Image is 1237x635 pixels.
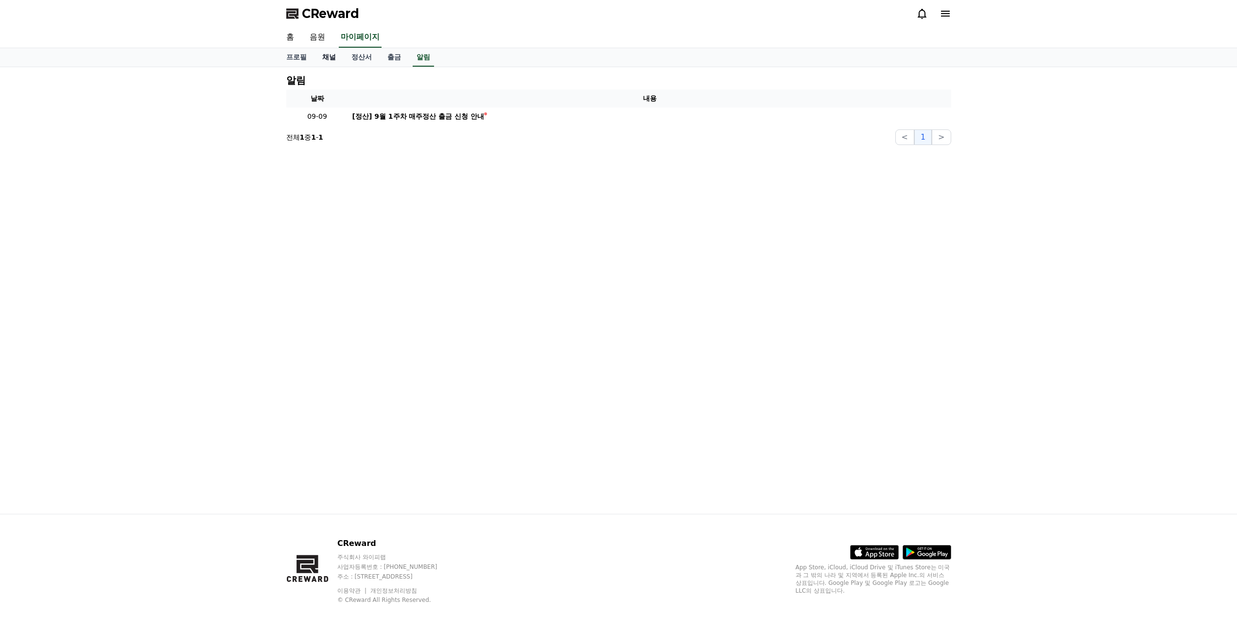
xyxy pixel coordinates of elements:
a: 채널 [314,48,344,67]
p: 주식회사 와이피랩 [337,553,456,561]
a: 알림 [413,48,434,67]
a: CReward [286,6,359,21]
a: 1대화 [64,308,125,333]
strong: 1 [311,133,316,141]
th: 내용 [348,90,951,108]
button: > [932,129,951,145]
a: [정산] 9월 1주차 매주정산 출금 신청 안내 [352,111,947,122]
a: 이용약관 [337,587,368,594]
div: [정산] 9월 1주차 매주정산 출금 신청 안내 [352,111,485,122]
a: 홈 [3,308,64,333]
p: © CReward All Rights Reserved. [337,596,456,604]
button: 1 [914,129,932,145]
p: App Store, iCloud, iCloud Drive 및 iTunes Store는 미국과 그 밖의 나라 및 지역에서 등록된 Apple Inc.의 서비스 상표입니다. Goo... [796,563,951,595]
h4: 알림 [286,75,306,86]
a: 음원 [302,27,333,48]
a: 개인정보처리방침 [370,587,417,594]
th: 날짜 [286,90,348,108]
a: 출금 [380,48,409,67]
p: CReward [337,538,456,549]
a: 설정 [125,308,187,333]
strong: 1 [300,133,305,141]
span: 1 [99,308,102,316]
button: < [895,129,914,145]
a: 정산서 [344,48,380,67]
span: 대화 [89,324,101,331]
p: 전체 중 - [286,132,323,142]
p: 사업자등록번호 : [PHONE_NUMBER] [337,563,456,571]
a: 프로필 [279,48,314,67]
span: 홈 [31,323,36,331]
span: 설정 [150,323,162,331]
a: 마이페이지 [339,27,382,48]
strong: 1 [318,133,323,141]
a: 홈 [279,27,302,48]
p: 주소 : [STREET_ADDRESS] [337,573,456,581]
p: 09-09 [290,111,345,122]
span: CReward [302,6,359,21]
